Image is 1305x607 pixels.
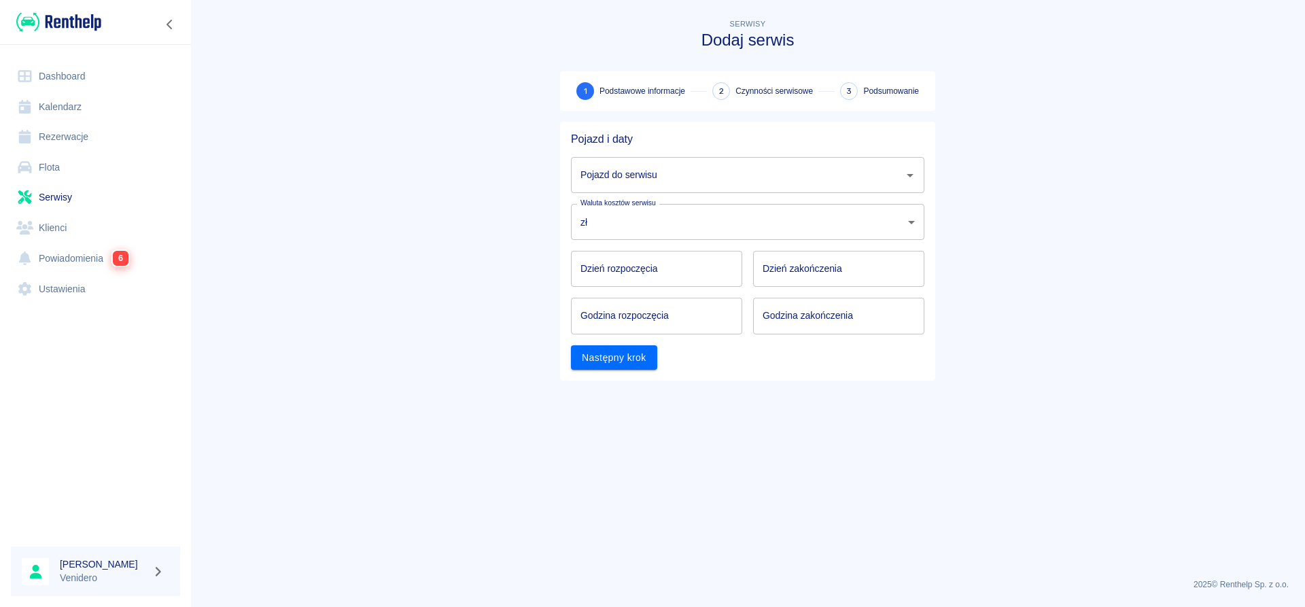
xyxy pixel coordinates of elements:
[113,251,128,266] span: 6
[571,298,733,334] input: hh:mm
[599,85,685,97] span: Podstawowe informacje
[719,84,724,99] span: 2
[160,16,180,33] button: Zwiń nawigację
[60,557,147,571] h6: [PERSON_NAME]
[571,251,742,287] input: DD.MM.YYYY
[901,166,920,185] button: Otwórz
[571,204,924,240] div: zł
[753,251,924,287] input: DD.MM.YYYY
[580,198,656,208] label: Waluta kosztów serwisu
[207,578,1289,591] p: 2025 © Renthelp Sp. z o.o.
[60,571,147,585] p: Venidero
[11,11,101,33] a: Renthelp logo
[11,122,180,152] a: Rezerwacje
[584,84,587,99] span: 1
[11,182,180,213] a: Serwisy
[560,31,935,50] h3: Dodaj serwis
[11,92,180,122] a: Kalendarz
[846,84,852,99] span: 3
[11,213,180,243] a: Klienci
[11,243,180,274] a: Powiadomienia6
[571,133,924,146] h5: Pojazd i daty
[11,61,180,92] a: Dashboard
[730,20,766,28] span: Serwisy
[571,345,657,370] button: Następny krok
[11,152,180,183] a: Flota
[16,11,101,33] img: Renthelp logo
[735,85,813,97] span: Czynności serwisowe
[11,274,180,305] a: Ustawienia
[753,298,915,334] input: hh:mm
[863,85,919,97] span: Podsumowanie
